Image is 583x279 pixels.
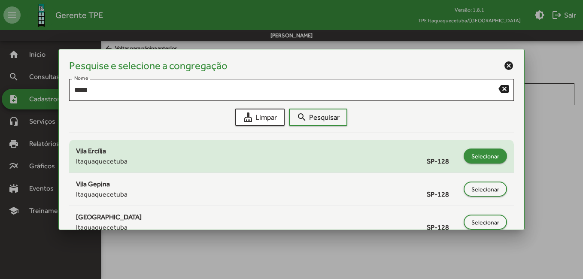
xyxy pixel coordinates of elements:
[69,60,228,72] h4: Pesquise e selecione a congregação
[76,213,142,221] span: [GEOGRAPHIC_DATA]
[427,189,459,200] span: SP-128
[76,147,106,155] span: Vila Ercília
[504,61,514,71] mat-icon: cancel
[76,189,128,200] span: Itaquaquecetuba
[471,215,499,230] span: Selecionar
[464,149,507,164] button: Selecionar
[297,112,307,122] mat-icon: search
[297,109,340,125] span: Pesquisar
[471,149,499,164] span: Selecionar
[464,182,507,197] button: Selecionar
[471,182,499,197] span: Selecionar
[76,180,110,188] span: Vila Gepina
[427,222,459,233] span: SP-128
[235,109,285,126] button: Limpar
[76,156,128,167] span: Itaquaquecetuba
[289,109,347,126] button: Pesquisar
[243,112,253,122] mat-icon: cleaning_services
[243,109,277,125] span: Limpar
[498,83,509,94] mat-icon: backspace
[76,222,128,233] span: Itaquaquecetuba
[427,156,459,167] span: SP-128
[464,215,507,230] button: Selecionar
